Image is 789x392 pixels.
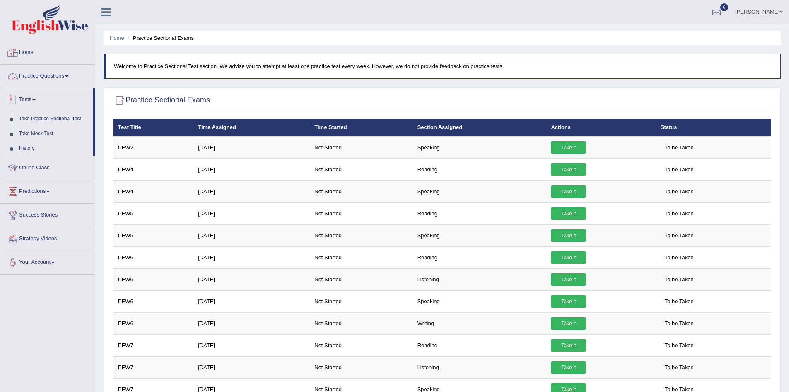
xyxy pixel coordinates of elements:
[0,65,95,85] a: Practice Questions
[551,273,586,286] a: Take it
[661,141,698,154] span: To be Taken
[113,246,194,268] td: PEW6
[113,180,194,202] td: PEW4
[661,251,698,264] span: To be Taken
[661,163,698,176] span: To be Taken
[413,224,547,246] td: Speaking
[15,127,93,141] a: Take Mock Test
[0,41,95,62] a: Home
[193,334,310,356] td: [DATE]
[661,273,698,286] span: To be Taken
[193,202,310,224] td: [DATE]
[551,207,586,220] a: Take it
[113,312,194,334] td: PEW6
[551,251,586,264] a: Take it
[310,268,413,290] td: Not Started
[0,227,95,248] a: Strategy Videos
[113,94,210,107] h2: Practice Sectional Exams
[193,119,310,136] th: Time Assigned
[546,119,656,136] th: Actions
[310,334,413,356] td: Not Started
[193,268,310,290] td: [DATE]
[661,361,698,374] span: To be Taken
[193,136,310,159] td: [DATE]
[413,246,547,268] td: Reading
[0,88,93,109] a: Tests
[113,119,194,136] th: Test Title
[193,180,310,202] td: [DATE]
[0,204,95,224] a: Success Stories
[113,158,194,180] td: PEW4
[413,356,547,378] td: Listening
[110,35,124,41] a: Home
[0,156,95,177] a: Online Class
[661,229,698,242] span: To be Taken
[0,251,95,272] a: Your Account
[551,185,586,198] a: Take it
[551,229,586,242] a: Take it
[413,334,547,356] td: Reading
[551,317,586,330] a: Take it
[413,119,547,136] th: Section Assigned
[413,290,547,312] td: Speaking
[15,141,93,156] a: History
[193,312,310,334] td: [DATE]
[113,356,194,378] td: PEW7
[551,141,586,154] a: Take it
[551,339,586,352] a: Take it
[413,268,547,290] td: Listening
[193,290,310,312] td: [DATE]
[310,246,413,268] td: Not Started
[310,180,413,202] td: Not Started
[310,356,413,378] td: Not Started
[413,136,547,159] td: Speaking
[661,317,698,330] span: To be Taken
[310,136,413,159] td: Not Started
[310,224,413,246] td: Not Started
[113,334,194,356] td: PEW7
[113,224,194,246] td: PEW5
[193,246,310,268] td: [DATE]
[661,185,698,198] span: To be Taken
[310,202,413,224] td: Not Started
[661,207,698,220] span: To be Taken
[193,158,310,180] td: [DATE]
[413,158,547,180] td: Reading
[413,180,547,202] td: Speaking
[656,119,771,136] th: Status
[114,62,772,70] p: Welcome to Practice Sectional Test section. We advise you to attempt at least one practice test e...
[310,290,413,312] td: Not Started
[551,163,586,176] a: Take it
[113,290,194,312] td: PEW6
[15,112,93,127] a: Take Practice Sectional Test
[193,356,310,378] td: [DATE]
[551,295,586,308] a: Take it
[413,312,547,334] td: Writing
[413,202,547,224] td: Reading
[113,268,194,290] td: PEW6
[113,202,194,224] td: PEW5
[0,180,95,201] a: Predictions
[125,34,194,42] li: Practice Sectional Exams
[661,339,698,352] span: To be Taken
[310,312,413,334] td: Not Started
[720,3,729,11] span: 6
[193,224,310,246] td: [DATE]
[661,295,698,308] span: To be Taken
[310,119,413,136] th: Time Started
[113,136,194,159] td: PEW2
[551,361,586,374] a: Take it
[310,158,413,180] td: Not Started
